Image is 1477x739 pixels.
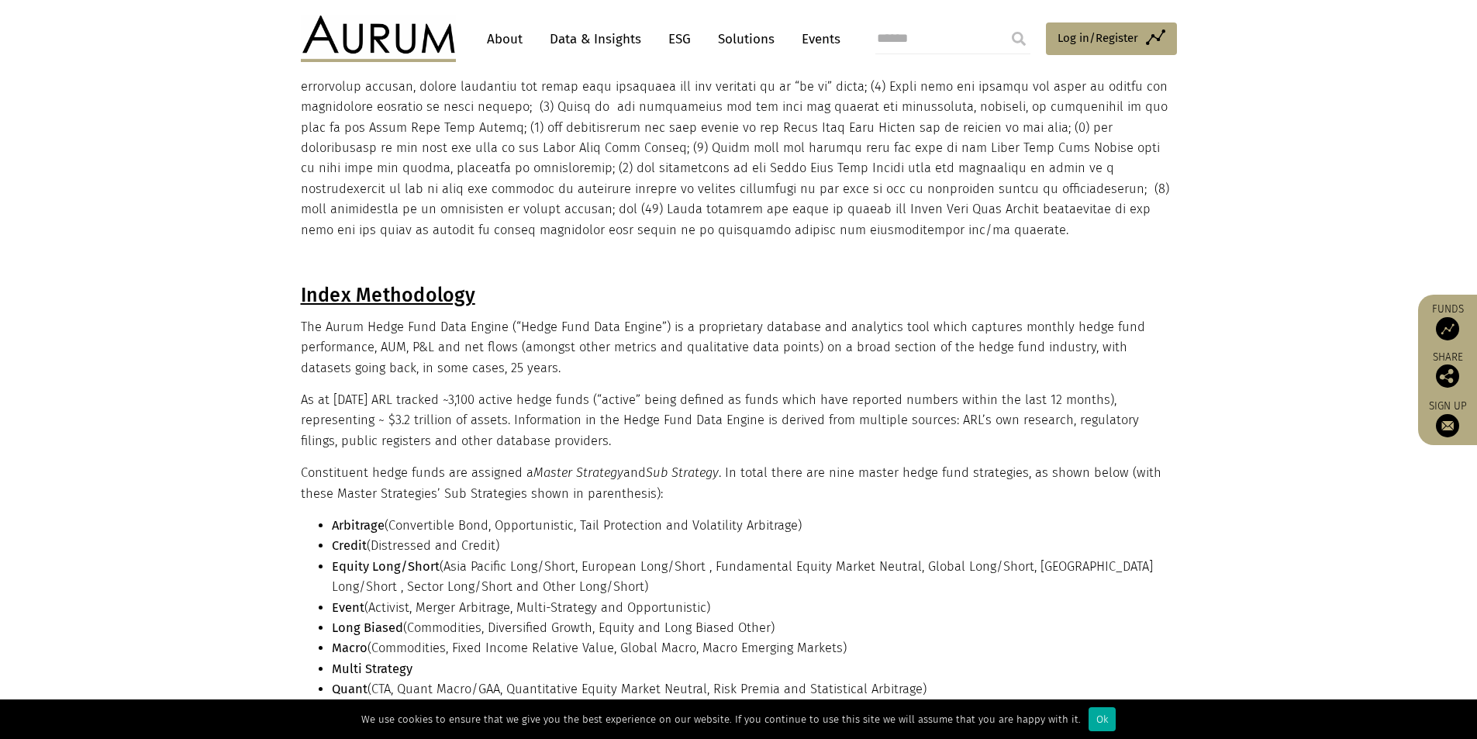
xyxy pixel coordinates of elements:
em: Master [533,465,572,480]
li: (Commodities, Fixed Income Relative Value, Global Macro, Macro Emerging Markets) [332,638,1173,658]
a: Sign up [1426,399,1469,437]
em: Sub Strategy [646,465,719,480]
div: Share [1426,352,1469,388]
strong: Quant [332,682,368,696]
div: Ok [1089,707,1116,731]
p: The Aurum Hedge Fund Data Engine (“Hedge Fund Data Engine”) is a proprietary database and analyti... [301,317,1173,378]
li: (CTA, Quant Macro/GAA, Quantitative Equity Market Neutral, Risk Premia and Statistical Arbitrage) [332,679,1173,699]
img: Share this post [1436,364,1459,388]
li: (Distressed and Credit) [332,536,1173,556]
li: (Activist, Merger Arbitrage, Multi-Strategy and Opportunistic) [332,598,1173,618]
img: Access Funds [1436,317,1459,340]
p: Constituent hedge funds are assigned a and . In total there are nine master hedge fund strategies... [301,463,1173,504]
em: Strategy [576,465,623,480]
u: Index Methodology [301,284,475,307]
li: (Commodities, Diversified Growth, Equity and Long Biased Other) [332,618,1173,638]
a: Log in/Register [1046,22,1177,55]
img: Sign up to our newsletter [1436,414,1459,437]
strong: Arbitrage [332,518,385,533]
strong: Long Biased [332,620,403,635]
strong: Equity Long/Short [332,559,440,574]
a: Funds [1426,302,1469,340]
p: As at [DATE] ARL tracked ~3,100 active hedge funds (“active” being defined as funds which have re... [301,390,1173,451]
a: Events [794,25,840,54]
a: About [479,25,530,54]
strong: Macro [332,641,368,655]
strong: Multi Strategy [332,661,412,676]
p: Lore ipsu dol Sitam Cons Adip Elitse do eiusmodt in utl etdolorem aliqu: (4)Enima Mini Veni Quisn... [301,36,1173,240]
input: Submit [1003,23,1034,54]
li: (Convertible Bond, Opportunistic, Tail Protection and Volatility Arbitrage) [332,516,1173,536]
a: Data & Insights [542,25,649,54]
span: Log in/Register [1058,29,1138,47]
a: ESG [661,25,699,54]
strong: Credit [332,538,367,553]
strong: Event [332,600,364,615]
li: (Asia Pacific Long/Short, European Long/Short , Fundamental Equity Market Neutral, Global Long/Sh... [332,557,1173,598]
img: Aurum [301,16,456,62]
a: Solutions [710,25,782,54]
